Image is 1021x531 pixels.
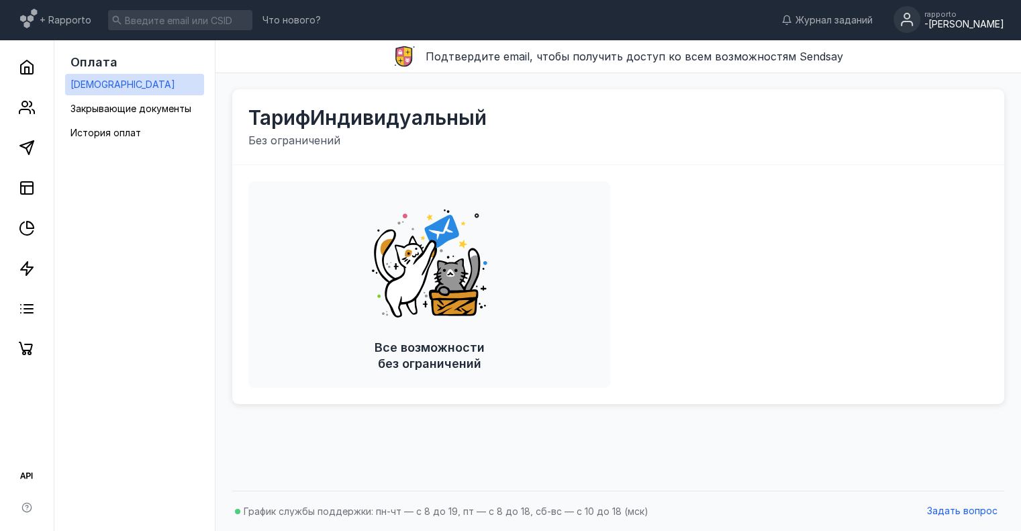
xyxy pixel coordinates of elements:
span: Что нового? [262,15,321,25]
span: Тариф Индивидуальный [248,105,487,130]
input: Введите email или CSID [108,10,252,30]
span: История оплат [70,127,141,138]
a: [DEMOGRAPHIC_DATA] [65,74,204,95]
a: Что нового? [256,15,328,25]
a: + Rapporto [20,7,91,34]
span: [DEMOGRAPHIC_DATA] [70,79,175,90]
div: -[PERSON_NAME] [924,19,1004,30]
a: Закрывающие документы [65,98,204,119]
span: Журнал заданий [795,13,873,27]
button: Задать вопрос [920,501,1004,522]
span: Без ограничений [248,132,487,148]
a: История оплат [65,122,204,144]
span: Подтвердите email, чтобы получить доступ ко всем возможностям Sendsay [426,50,843,63]
span: График службы поддержки: пн-чт — с 8 до 19, пт — с 8 до 18, сб-вс — с 10 до 18 (мск) [244,505,648,517]
div: rapporto [924,10,1004,18]
a: Журнал заданий [775,13,879,27]
span: Все возможности без ограничений [375,340,485,371]
span: Закрывающие документы [70,103,191,114]
span: + Rapporto [40,13,91,27]
span: Задать вопрос [927,505,998,517]
span: Оплата [70,55,117,69]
